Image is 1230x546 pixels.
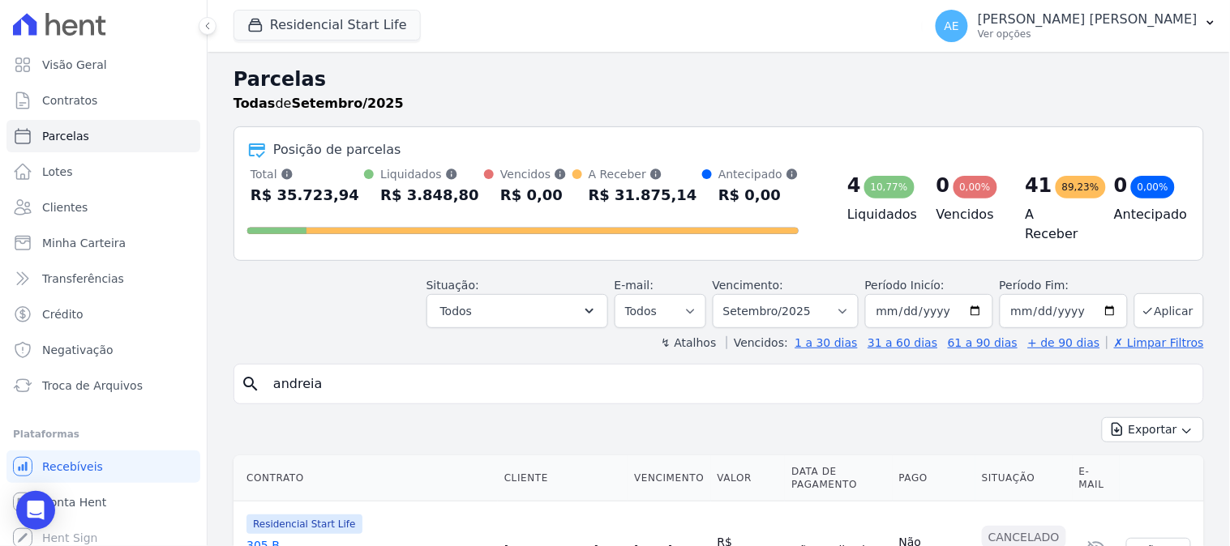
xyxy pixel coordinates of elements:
[923,3,1230,49] button: AE [PERSON_NAME] [PERSON_NAME] Ver opções
[1114,205,1177,224] h4: Antecipado
[234,65,1204,94] h2: Parcelas
[6,49,200,81] a: Visão Geral
[234,10,421,41] button: Residencial Start Life
[234,455,498,501] th: Contrato
[42,128,89,144] span: Parcelas
[1028,336,1100,349] a: + de 90 dias
[713,279,783,292] label: Vencimento:
[711,455,786,501] th: Valor
[246,514,362,534] span: Residencial Start Life
[42,271,124,287] span: Transferências
[42,378,143,394] span: Troca de Arquivos
[234,96,276,111] strong: Todas
[978,11,1198,28] p: [PERSON_NAME] [PERSON_NAME]
[1073,455,1121,501] th: E-mail
[380,182,478,208] div: R$ 3.848,80
[6,298,200,331] a: Crédito
[718,182,799,208] div: R$ 0,00
[847,205,911,224] h4: Liquidados
[615,279,654,292] label: E-mail:
[251,182,359,208] div: R$ 35.723,94
[42,235,126,251] span: Minha Carteira
[6,191,200,224] a: Clientes
[6,486,200,518] a: Conta Hent
[726,336,788,349] label: Vencidos:
[241,374,260,394] i: search
[718,166,799,182] div: Antecipado
[936,205,1000,224] h4: Vencidos
[948,336,1018,349] a: 61 a 90 dias
[426,294,608,328] button: Todos
[6,262,200,295] a: Transferências
[6,450,200,483] a: Recebíveis
[1102,417,1204,442] button: Exportar
[42,494,106,510] span: Conta Hent
[978,28,1198,41] p: Ver opções
[975,455,1073,501] th: Situação
[1134,293,1204,328] button: Aplicar
[42,57,107,73] span: Visão Geral
[380,166,478,182] div: Liquidados
[661,336,716,349] label: ↯ Atalhos
[500,182,567,208] div: R$ 0,00
[589,166,697,182] div: A Receber
[1056,176,1106,198] div: 89,23%
[292,96,404,111] strong: Setembro/2025
[936,173,950,198] div: 0
[6,120,200,152] a: Parcelas
[1026,205,1089,244] h4: A Receber
[264,368,1197,400] input: Buscar por nome do lote ou do cliente
[273,140,401,160] div: Posição de parcelas
[6,156,200,188] a: Lotes
[6,84,200,117] a: Contratos
[893,455,975,501] th: Pago
[16,491,55,530] div: Open Intercom Messenger
[864,176,915,198] div: 10,77%
[6,334,200,366] a: Negativação
[795,336,858,349] a: 1 a 30 dias
[426,279,479,292] label: Situação:
[1026,173,1052,198] div: 41
[628,455,710,501] th: Vencimento
[1114,173,1128,198] div: 0
[42,306,84,322] span: Crédito
[42,459,103,475] span: Recebíveis
[1000,277,1128,294] label: Período Fim:
[1107,336,1204,349] a: ✗ Limpar Filtros
[42,342,114,358] span: Negativação
[6,369,200,402] a: Troca de Arquivos
[42,199,88,215] span: Clientes
[865,279,945,292] label: Período Inicío:
[1131,176,1175,198] div: 0,00%
[868,336,937,349] a: 31 a 60 dias
[498,455,628,501] th: Cliente
[234,94,404,113] p: de
[13,424,194,444] div: Plataformas
[945,20,959,32] span: AE
[847,173,861,198] div: 4
[6,227,200,259] a: Minha Carteira
[42,92,97,109] span: Contratos
[440,301,472,321] span: Todos
[500,166,567,182] div: Vencidos
[42,164,73,180] span: Lotes
[251,166,359,182] div: Total
[954,176,997,198] div: 0,00%
[589,182,697,208] div: R$ 31.875,14
[785,455,892,501] th: Data de Pagamento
